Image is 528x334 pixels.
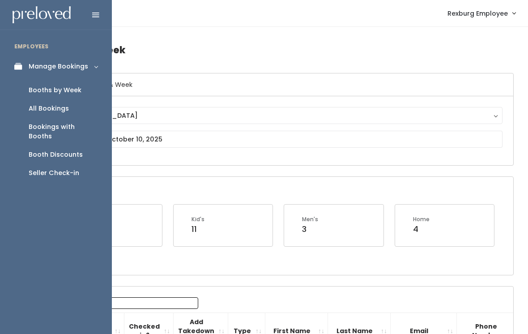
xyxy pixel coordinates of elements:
h4: Booths by Week [46,38,514,62]
div: Seller Check-in [29,168,79,178]
div: [GEOGRAPHIC_DATA] [65,111,494,120]
div: Home [413,215,430,223]
a: Rexburg Employee [439,4,524,23]
div: Bookings with Booths [29,122,98,141]
div: Booth Discounts [29,150,83,159]
div: Manage Bookings [29,62,88,71]
h6: Select Location & Week [46,73,513,96]
div: 4 [413,223,430,235]
span: Rexburg Employee [447,9,508,18]
label: Search: [51,297,198,309]
div: All Bookings [29,104,69,113]
button: [GEOGRAPHIC_DATA] [57,107,502,124]
img: preloved logo [13,6,71,24]
div: Booths by Week [29,86,81,95]
div: 11 [192,223,204,235]
div: 3 [302,223,318,235]
div: Men's [302,215,318,223]
input: Search: [84,297,198,309]
div: Kid's [192,215,204,223]
input: October 4 - October 10, 2025 [57,131,502,148]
